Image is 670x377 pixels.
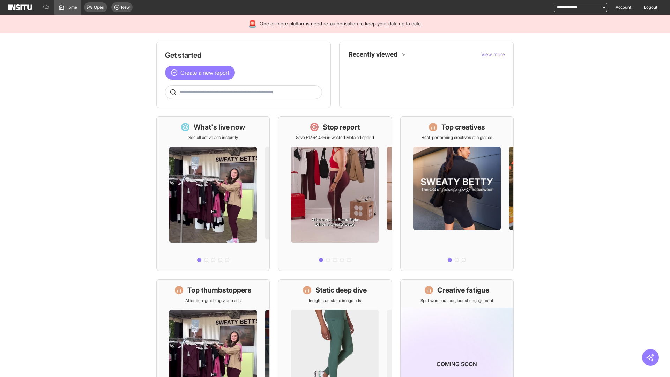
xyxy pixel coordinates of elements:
[481,51,505,58] button: View more
[278,116,392,271] a: Stop reportSave £17,640.46 in wasted Meta ad spend
[188,135,238,140] p: See all active ads instantly
[315,285,367,295] h1: Static deep dive
[165,50,322,60] h1: Get started
[441,122,485,132] h1: Top creatives
[296,135,374,140] p: Save £17,640.46 in wasted Meta ad spend
[400,116,514,271] a: Top creativesBest-performing creatives at a glance
[309,298,361,303] p: Insights on static image ads
[156,116,270,271] a: What's live nowSee all active ads instantly
[323,122,360,132] h1: Stop report
[180,68,229,77] span: Create a new report
[422,135,492,140] p: Best-performing creatives at a glance
[66,5,77,10] span: Home
[165,66,235,80] button: Create a new report
[260,20,422,27] span: One or more platforms need re-authorisation to keep your data up to date.
[187,285,252,295] h1: Top thumbstoppers
[248,19,257,29] div: 🚨
[481,51,505,57] span: View more
[121,5,130,10] span: New
[8,4,32,10] img: Logo
[194,122,245,132] h1: What's live now
[94,5,104,10] span: Open
[185,298,241,303] p: Attention-grabbing video ads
